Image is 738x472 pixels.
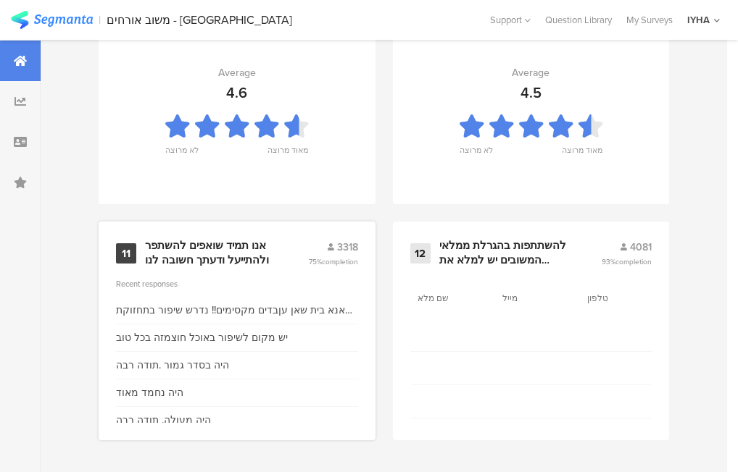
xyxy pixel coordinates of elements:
[619,13,680,27] a: My Surveys
[410,243,431,264] div: 12
[145,239,273,267] div: אנו תמיד שואפים להשתפר ולהתייעל ודעתך חשובה לנו
[165,144,199,164] div: לא מרוצה
[630,240,652,255] span: 4081
[587,292,652,305] section: טלפון
[116,385,183,400] div: היה נחמד מאוד
[116,278,358,290] div: Recent responses
[439,239,567,267] div: להשתתפות בהגרלת ממלאי המשובים יש למלא את הפרטים
[116,303,358,318] div: אנא בית שאן עןבדים מקסימים!! נדרש שיפור בתחזוקת המקלחת בעיקר ובשיפור האוכל....
[11,11,93,29] img: segmanta logo
[107,13,292,27] div: משוב אורחים - [GEOGRAPHIC_DATA]
[322,256,358,267] span: completion
[116,413,211,428] div: היה מעולה, תודה רבה
[512,65,550,80] div: Average
[116,358,229,373] div: היה בסדר גמור .תודה רבה
[226,82,247,104] div: 4.6
[538,13,619,27] a: Question Library
[309,256,358,267] span: 75%
[615,256,652,267] span: completion
[337,240,358,255] span: 3318
[562,144,602,164] div: מאוד מרוצה
[490,9,531,31] div: Support
[502,292,568,305] section: מייל
[99,12,101,28] div: |
[116,330,288,345] div: יש מקום לשיפור באוכל חוצמזה בכל טוב
[116,243,136,264] div: 11
[521,82,542,104] div: 4.5
[218,65,256,80] div: Average
[418,292,483,305] section: שם מלא
[268,144,308,164] div: מאוד מרוצה
[687,13,710,27] div: IYHA
[460,144,493,164] div: לא מרוצה
[602,256,652,267] span: 93%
